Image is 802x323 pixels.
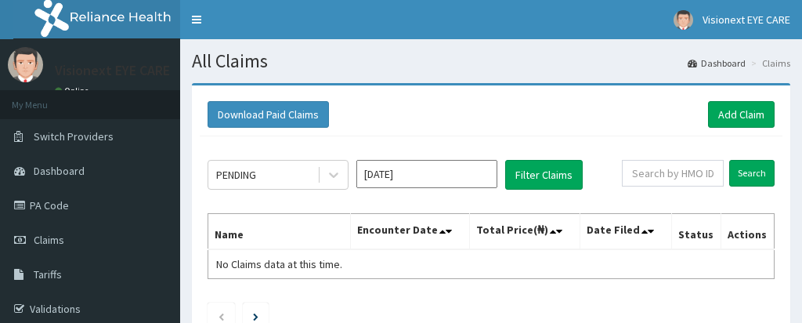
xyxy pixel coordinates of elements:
[703,13,790,27] span: Visionext EYE CARE
[192,51,790,71] h1: All Claims
[505,160,583,190] button: Filter Claims
[34,129,114,143] span: Switch Providers
[351,214,470,250] th: Encounter Date
[8,47,43,82] img: User Image
[55,64,170,78] p: Visionext EYE CARE
[55,85,92,96] a: Online
[721,214,774,250] th: Actions
[34,267,62,281] span: Tariffs
[34,233,64,247] span: Claims
[253,309,258,323] a: Next page
[708,101,775,128] a: Add Claim
[216,167,256,183] div: PENDING
[216,257,342,271] span: No Claims data at this time.
[470,214,580,250] th: Total Price(₦)
[674,10,693,30] img: User Image
[688,56,746,70] a: Dashboard
[208,101,329,128] button: Download Paid Claims
[622,160,724,187] input: Search by HMO ID
[672,214,721,250] th: Status
[580,214,672,250] th: Date Filed
[356,160,497,188] input: Select Month and Year
[729,160,775,187] input: Search
[747,56,790,70] li: Claims
[208,214,351,250] th: Name
[34,164,85,178] span: Dashboard
[218,309,225,323] a: Previous page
